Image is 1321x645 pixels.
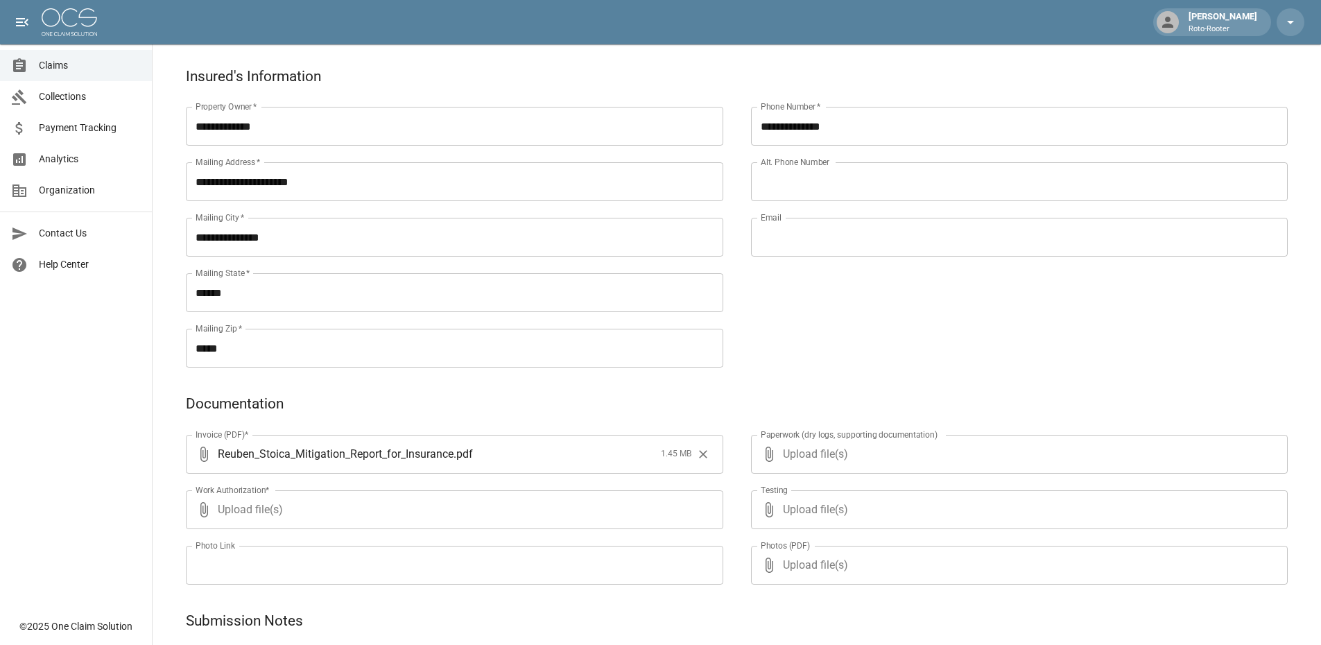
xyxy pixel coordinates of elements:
label: Work Authorization* [196,484,270,496]
label: Photo Link [196,540,235,551]
span: Claims [39,58,141,73]
span: Upload file(s) [783,490,1251,529]
span: 1.45 MB [661,447,691,461]
label: Alt. Phone Number [761,156,829,168]
button: Clear [693,444,714,465]
p: Roto-Rooter [1189,24,1257,35]
label: Paperwork (dry logs, supporting documentation) [761,429,938,440]
label: Invoice (PDF)* [196,429,249,440]
label: Phone Number [761,101,820,112]
span: Upload file(s) [218,490,686,529]
span: Help Center [39,257,141,272]
span: Organization [39,183,141,198]
span: Upload file(s) [783,435,1251,474]
img: ocs-logo-white-transparent.png [42,8,97,36]
div: © 2025 One Claim Solution [19,619,132,633]
label: Mailing State [196,267,250,279]
label: Email [761,212,782,223]
span: Upload file(s) [783,546,1251,585]
span: Reuben_Stoica_Mitigation_Report_for_Insurance [218,446,454,462]
label: Mailing City [196,212,245,223]
span: Collections [39,89,141,104]
button: open drawer [8,8,36,36]
span: Payment Tracking [39,121,141,135]
label: Property Owner [196,101,257,112]
span: Analytics [39,152,141,166]
div: [PERSON_NAME] [1183,10,1263,35]
label: Testing [761,484,788,496]
label: Mailing Zip [196,322,243,334]
label: Mailing Address [196,156,260,168]
label: Photos (PDF) [761,540,810,551]
span: Contact Us [39,226,141,241]
span: . pdf [454,446,473,462]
